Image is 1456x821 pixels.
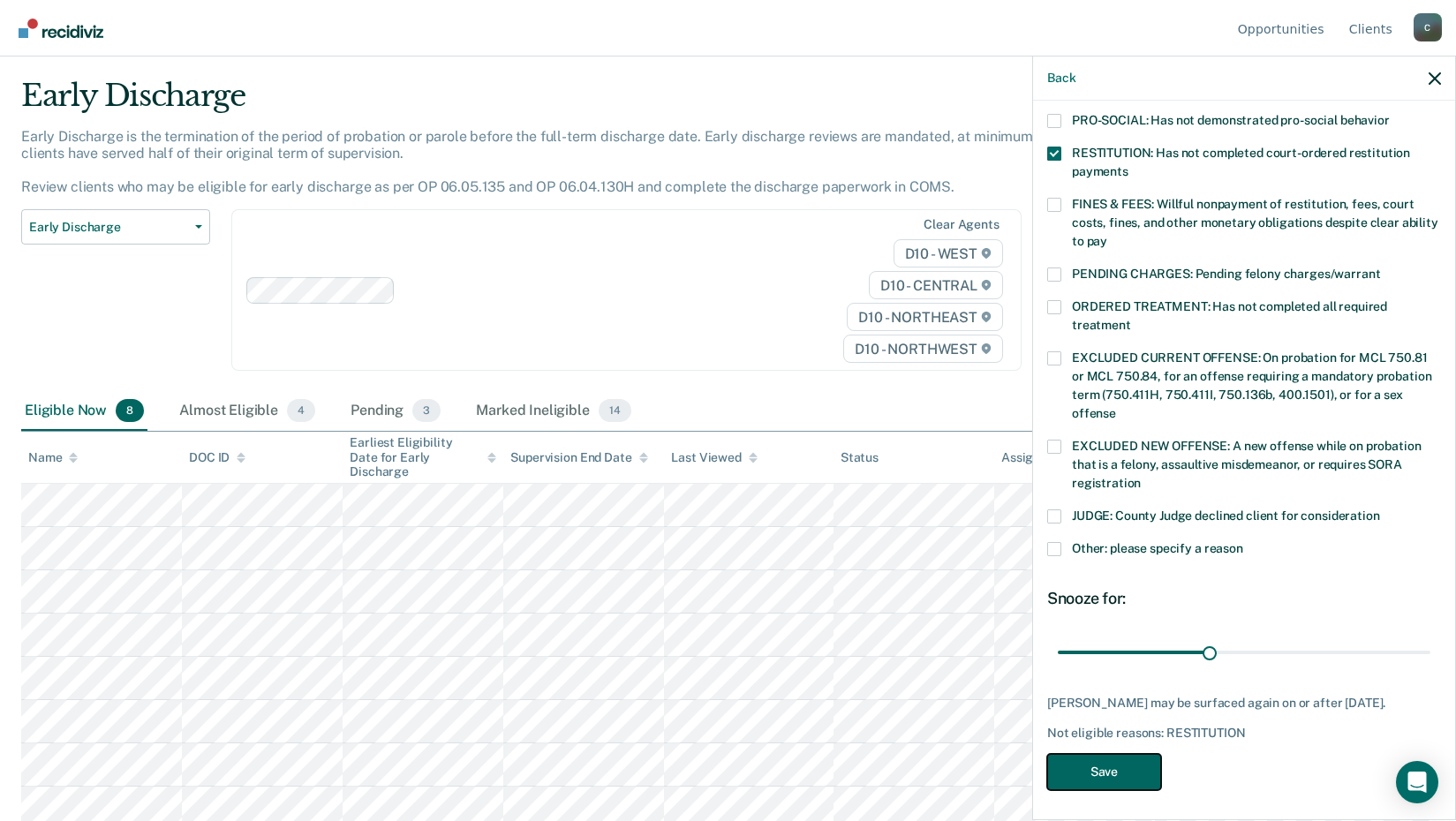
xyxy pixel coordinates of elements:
button: Profile dropdown button [1414,13,1442,41]
div: Marked Ineligible [472,392,634,431]
div: [PERSON_NAME] may be surfaced again on or after [DATE]. [1047,696,1441,711]
div: Last Viewed [671,450,757,465]
span: 14 [599,399,631,422]
div: Not eligible reasons: RESTITUTION [1047,726,1441,741]
div: Snooze for: [1047,589,1441,608]
div: Status [841,450,879,465]
span: PENDING CHARGES: Pending felony charges/warrant [1072,267,1380,281]
div: Pending [347,392,444,431]
div: Name [28,450,78,465]
div: Clear agents [924,217,999,232]
div: Early Discharge [21,78,1113,128]
span: Other: please specify a reason [1072,541,1243,555]
div: Eligible Now [21,392,147,431]
span: D10 - NORTHEAST [847,303,1002,331]
p: Early Discharge is the termination of the period of probation or parole before the full-term disc... [21,128,1071,196]
span: D10 - CENTRAL [869,271,1003,299]
div: Almost Eligible [176,392,319,431]
button: Save [1047,754,1161,790]
span: 4 [287,399,315,422]
button: Back [1047,71,1075,86]
span: ORDERED TREATMENT: Has not completed all required treatment [1072,299,1387,332]
span: RESTITUTION: Has not completed court-ordered restitution payments [1072,146,1410,178]
span: JUDGE: County Judge declined client for consideration [1072,508,1380,523]
span: 3 [412,399,441,422]
span: D10 - WEST [894,239,1003,267]
div: Supervision End Date [510,450,647,465]
span: 8 [116,399,144,422]
span: Early Discharge [29,220,188,235]
img: Recidiviz [19,19,103,38]
div: Earliest Eligibility Date for Early Discharge [350,435,496,479]
div: C [1414,13,1442,41]
span: FINES & FEES: Willful nonpayment of restitution, fees, court costs, fines, and other monetary obl... [1072,197,1438,248]
div: DOC ID [189,450,245,465]
div: Open Intercom Messenger [1396,761,1438,803]
span: PRO-SOCIAL: Has not demonstrated pro-social behavior [1072,113,1390,127]
div: Assigned to [1001,450,1084,465]
span: D10 - NORTHWEST [843,335,1002,363]
span: EXCLUDED NEW OFFENSE: A new offense while on probation that is a felony, assaultive misdemeanor, ... [1072,439,1421,490]
span: EXCLUDED CURRENT OFFENSE: On probation for MCL 750.81 or MCL 750.84, for an offense requiring a m... [1072,350,1431,420]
